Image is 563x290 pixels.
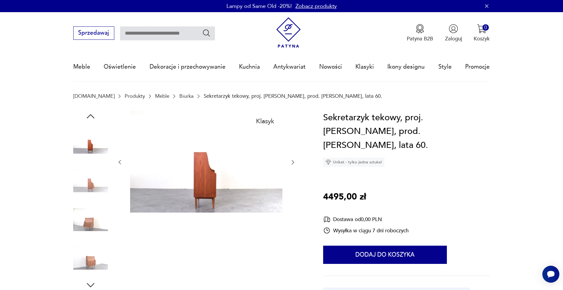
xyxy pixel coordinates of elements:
button: Patyna B2B [407,24,433,42]
div: 0 [482,24,489,31]
a: Nowości [319,53,342,81]
button: Dodaj do koszyka [323,246,447,264]
h1: Sekretarzyk tekowy, proj. [PERSON_NAME], prod. [PERSON_NAME], lata 60. [323,111,490,152]
img: Ikona diamentu [326,159,331,165]
button: Sprzedawaj [73,26,114,40]
a: Zobacz produkty [295,2,337,10]
p: Patyna B2B [407,35,433,42]
img: Zdjęcie produktu Sekretarzyk tekowy, proj. G. Nielsen, prod. Tibergaard, Dania, lata 60. [73,125,108,159]
a: Ikony designu [387,53,425,81]
button: Zaloguj [445,24,462,42]
iframe: Smartsupp widget button [542,266,559,283]
p: Lampy od Same Old -20%! [226,2,292,10]
button: 0Koszyk [474,24,490,42]
a: Antykwariat [273,53,306,81]
img: Zdjęcie produktu Sekretarzyk tekowy, proj. G. Nielsen, prod. Tibergaard, Dania, lata 60. [130,111,282,213]
div: Unikat - tylko jedna sztuka! [323,158,385,167]
a: Style [438,53,452,81]
a: Dekoracje i przechowywanie [150,53,226,81]
div: Wysyłka w ciągu 7 dni roboczych [323,227,409,234]
img: Zdjęcie produktu Sekretarzyk tekowy, proj. G. Nielsen, prod. Tibergaard, Dania, lata 60. [73,202,108,237]
a: Ikona medaluPatyna B2B [407,24,433,42]
a: Meble [73,53,90,81]
img: Patyna - sklep z meblami i dekoracjami vintage [273,17,304,48]
p: 4495,00 zł [323,190,366,204]
img: Ikona dostawy [323,216,330,223]
a: Sprzedawaj [73,31,114,36]
a: Kuchnia [239,53,260,81]
a: Klasyki [355,53,374,81]
a: Biurka [179,93,194,99]
img: Ikonka użytkownika [449,24,458,33]
img: Ikona koszyka [477,24,486,33]
a: Promocje [465,53,490,81]
img: Ikona medalu [415,24,425,33]
div: Klasyk [251,114,278,129]
p: Zaloguj [445,35,462,42]
a: Produkty [125,93,145,99]
a: Oświetlenie [104,53,136,81]
button: Szukaj [202,29,211,37]
img: Zdjęcie produktu Sekretarzyk tekowy, proj. G. Nielsen, prod. Tibergaard, Dania, lata 60. [73,163,108,198]
div: Dostawa od 0,00 PLN [323,216,409,223]
a: [DOMAIN_NAME] [73,93,115,99]
a: Meble [155,93,169,99]
p: Sekretarzyk tekowy, proj. [PERSON_NAME], prod. [PERSON_NAME], lata 60. [204,93,382,99]
img: Zdjęcie produktu Sekretarzyk tekowy, proj. G. Nielsen, prod. Tibergaard, Dania, lata 60. [73,241,108,275]
p: Koszyk [474,35,490,42]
